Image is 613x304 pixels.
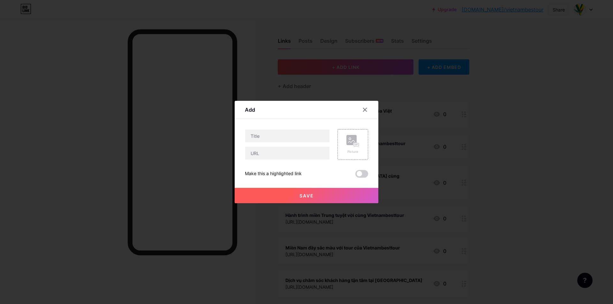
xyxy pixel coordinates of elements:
[245,147,329,159] input: URL
[245,130,329,142] input: Title
[346,149,359,154] div: Picture
[245,170,302,178] div: Make this a highlighted link
[299,193,314,198] span: Save
[245,106,255,114] div: Add
[235,188,378,203] button: Save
